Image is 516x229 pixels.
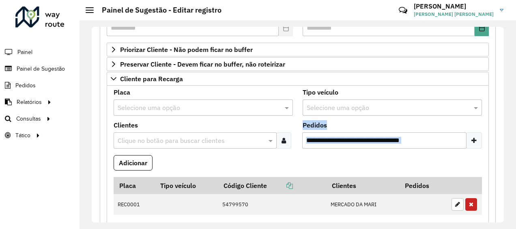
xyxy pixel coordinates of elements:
[15,81,36,90] span: Pedidos
[326,194,399,215] td: MERCADO DA MARI
[15,131,30,140] span: Tático
[120,76,183,82] span: Cliente para Recarga
[94,6,221,15] h2: Painel de Sugestão - Editar registro
[17,48,32,56] span: Painel
[267,181,293,190] a: Copiar
[107,43,489,56] a: Priorizar Cliente - Não podem ficar no buffer
[107,72,489,86] a: Cliente para Recarga
[414,2,494,10] h3: [PERSON_NAME]
[303,87,338,97] label: Tipo veículo
[120,46,253,53] span: Priorizar Cliente - Não podem ficar no buffer
[114,155,153,171] button: Adicionar
[326,177,399,194] th: Clientes
[114,87,130,97] label: Placa
[17,65,65,73] span: Painel de Sugestão
[394,2,412,19] a: Contato Rápido
[16,114,41,123] span: Consultas
[17,98,42,106] span: Relatórios
[475,20,489,36] button: Choose Date
[218,194,326,215] td: 54799570
[414,11,494,18] span: [PERSON_NAME] [PERSON_NAME]
[303,120,327,130] label: Pedidos
[120,61,285,67] span: Preservar Cliente - Devem ficar no buffer, não roteirizar
[107,57,489,71] a: Preservar Cliente - Devem ficar no buffer, não roteirizar
[114,120,138,130] label: Clientes
[114,177,155,194] th: Placa
[400,177,447,194] th: Pedidos
[218,177,326,194] th: Código Cliente
[155,177,218,194] th: Tipo veículo
[114,194,155,215] td: REC0001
